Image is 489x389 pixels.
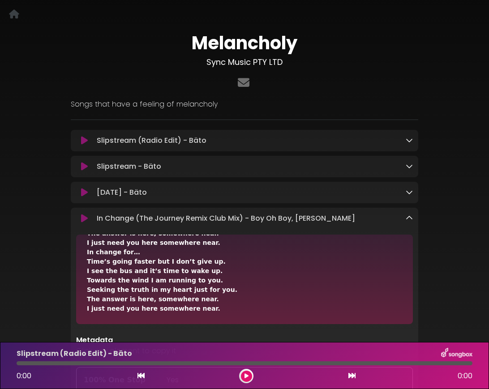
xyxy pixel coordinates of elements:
p: In Change (The Journey Remix Club Mix) - Boy Oh Boy, [PERSON_NAME] [97,213,355,224]
h3: Sync Music PTY LTD [71,57,418,67]
img: songbox-logo-white.png [441,348,472,359]
p: Slipstream (Radio Edit) - Bäto [97,135,206,146]
p: [DATE] - Bäto [97,187,147,198]
div: Keep getting lost in my head on the way. I try to think but I’m too far away. Turn up the sun I a... [87,191,402,313]
span: 0:00 [17,371,31,381]
span: 0:00 [458,371,472,381]
p: Slipstream (Radio Edit) - Bäto [17,348,132,359]
p: Metadata [76,335,413,346]
p: Slipstream - Bäto [97,161,161,172]
p: Songs that have a feeling of melancholy [71,99,418,110]
h1: Melancholy [71,32,418,54]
